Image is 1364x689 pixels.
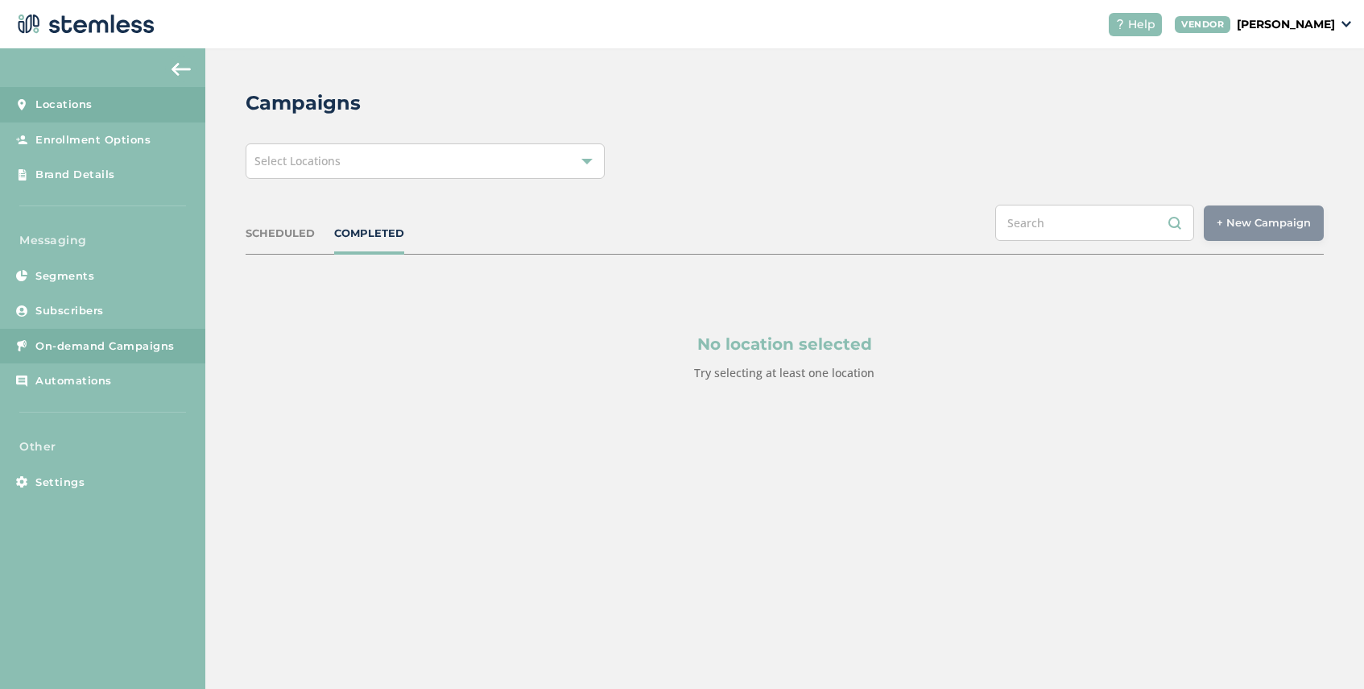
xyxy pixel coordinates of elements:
[246,89,361,118] h2: Campaigns
[323,332,1246,356] p: No location selected
[35,97,93,113] span: Locations
[35,268,94,284] span: Segments
[35,132,151,148] span: Enrollment Options
[1237,16,1335,33] p: [PERSON_NAME]
[35,167,115,183] span: Brand Details
[1341,21,1351,27] img: icon_down-arrow-small-66adaf34.svg
[334,226,404,242] div: COMPLETED
[35,373,112,389] span: Automations
[254,153,341,168] span: Select Locations
[995,205,1194,241] input: Search
[35,475,85,491] span: Settings
[13,8,155,40] img: logo-dark-0685b13c.svg
[1175,16,1230,33] div: VENDOR
[694,365,874,380] label: Try selecting at least one location
[1283,612,1364,689] iframe: Chat Widget
[1115,19,1125,29] img: icon-help-white-03924b79.svg
[1128,16,1155,33] span: Help
[246,226,315,242] div: SCHEDULED
[35,338,175,355] span: On-demand Campaigns
[35,303,104,319] span: Subscribers
[172,63,191,76] img: icon-arrow-back-accent-c549486e.svg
